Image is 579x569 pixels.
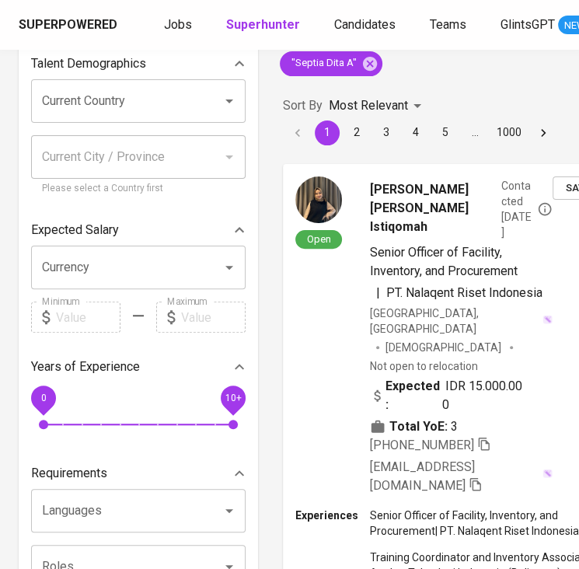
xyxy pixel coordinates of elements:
[40,393,46,403] span: 0
[430,17,466,32] span: Teams
[329,96,408,115] p: Most Relevant
[31,215,246,246] div: Expected Salary
[301,232,337,246] span: Open
[280,51,382,76] div: "Septia Dita A"
[501,178,553,240] span: Contacted [DATE]
[31,221,119,239] p: Expected Salary
[370,377,528,414] div: IDR 15.000.000
[19,16,117,34] div: Superpowered
[31,458,246,489] div: Requirements
[315,120,340,145] button: page 1
[283,120,558,145] nav: pagination navigation
[280,56,366,71] span: "Septia Dita A"
[430,16,469,35] a: Teams
[181,302,246,333] input: Value
[542,469,553,479] img: magic_wand.svg
[537,201,553,217] svg: By Batam recruiter
[451,417,458,436] span: 3
[492,120,526,145] button: Go to page 1000
[225,393,241,403] span: 10+
[42,181,235,197] p: Please select a Country first
[370,459,475,493] span: [EMAIL_ADDRESS][DOMAIN_NAME]
[164,17,192,32] span: Jobs
[164,16,195,35] a: Jobs
[386,285,542,300] span: PT. Nalaqent Riset Indonesia
[218,257,240,278] button: Open
[19,16,120,34] a: Superpowered
[462,124,487,140] div: …
[370,180,495,236] span: [PERSON_NAME] [PERSON_NAME] Istiqomah
[501,17,555,32] span: GlintsGPT
[344,120,369,145] button: Go to page 2
[334,17,396,32] span: Candidates
[334,16,399,35] a: Candidates
[31,48,246,79] div: Talent Demographics
[385,340,504,355] span: [DEMOGRAPHIC_DATA]
[370,245,518,278] span: Senior Officer of Facility, Inventory, and Procurement
[218,90,240,112] button: Open
[31,351,246,382] div: Years of Experience
[31,464,107,483] p: Requirements
[370,305,553,337] div: [GEOGRAPHIC_DATA], [GEOGRAPHIC_DATA]
[370,438,474,452] span: [PHONE_NUMBER]
[295,176,342,223] img: 30f3b88ebd724e5085958da1d24e3444.jpg
[370,358,478,374] p: Not open to relocation
[31,358,140,376] p: Years of Experience
[376,284,380,302] span: |
[389,417,448,436] b: Total YoE:
[385,377,442,414] b: Expected:
[329,92,427,120] div: Most Relevant
[295,508,370,523] p: Experiences
[226,17,300,32] b: Superhunter
[226,16,303,35] a: Superhunter
[56,302,120,333] input: Value
[374,120,399,145] button: Go to page 3
[218,500,240,522] button: Open
[31,54,146,73] p: Talent Demographics
[403,120,428,145] button: Go to page 4
[542,315,553,325] img: magic_wand.svg
[531,120,556,145] button: Go to next page
[283,96,323,115] p: Sort By
[433,120,458,145] button: Go to page 5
